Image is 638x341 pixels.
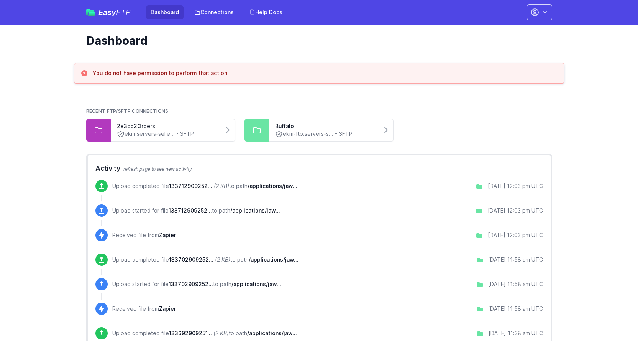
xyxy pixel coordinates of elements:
p: Upload started for file to path [112,280,281,288]
span: /applications/jawkvfcjkj/private_html/buffalo/orders [249,256,298,263]
p: Received file from [112,231,176,239]
h2: Activity [95,163,543,174]
i: (2 KB) [213,330,229,336]
p: Upload completed file to path [112,182,297,190]
a: Connections [190,5,238,19]
span: /applications/jawkvfcjkj/private_html/buffalo/orders [231,281,281,287]
a: ekm-ftp.servers-s... - SFTP [275,130,372,138]
div: [DATE] 11:58 am UTC [488,305,543,313]
span: 1337029092520_2025-09-29_83cd15d8635988d88dd608bba36bbed8.xml [169,256,213,263]
div: [DATE] 11:58 am UTC [488,256,543,264]
a: ekm.servers-selle... - SFTP [117,130,213,138]
h2: Recent FTP/SFTP Connections [86,108,552,114]
p: Received file from [112,305,176,313]
p: Upload started for file to path [112,207,280,214]
span: /applications/jawkvfcjkj/private_html/buffalo/orders [247,330,297,336]
span: 1336929092519_2025-09-29_c9941e71cb379c345bdb1ddf6be7cf1d.xml [169,330,212,336]
span: refresh page to see new activity [123,166,192,172]
p: Upload completed file to path [112,256,298,264]
div: [DATE] 12:03 pm UTC [488,182,543,190]
h1: Dashboard [86,34,546,48]
div: [DATE] 11:38 am UTC [489,329,543,337]
div: [DATE] 11:58 am UTC [488,280,543,288]
i: (2 KB) [215,256,230,263]
span: 1337029092520_2025-09-29_83cd15d8635988d88dd608bba36bbed8.xml [169,281,213,287]
span: /applications/jawkvfcjkj/private_html/buffalo/orders [248,183,297,189]
a: 2e3cd2Orders [117,122,213,130]
img: easyftp_logo.png [86,9,95,16]
h3: You do not have permission to perform that action. [93,69,229,77]
span: /applications/jawkvfcjkj/private_html/buffalo/orders [230,207,280,214]
span: FTP [116,8,131,17]
div: [DATE] 12:03 pm UTC [488,231,543,239]
a: EasyFTP [86,8,131,16]
p: Upload completed file to path [112,329,297,337]
span: 1337129092527_2025-09-29_7e7d1187eb4c901469072db8b55dd8be.xml [169,207,212,214]
span: Zapier [159,305,176,312]
i: (2 KB) [214,183,229,189]
div: [DATE] 12:03 pm UTC [488,207,543,214]
a: Buffalo [275,122,372,130]
span: Easy [98,8,131,16]
span: Zapier [159,232,176,238]
span: 1337129092527_2025-09-29_7e7d1187eb4c901469072db8b55dd8be.xml [169,183,212,189]
a: Dashboard [146,5,184,19]
a: Help Docs [244,5,287,19]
